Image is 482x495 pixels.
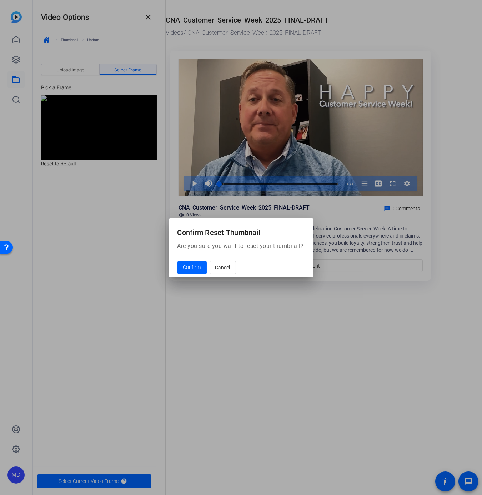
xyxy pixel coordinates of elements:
span: Confirm [183,264,201,271]
button: Cancel [210,261,236,274]
span: Cancel [215,261,230,274]
button: Confirm [177,261,207,274]
span: Are you sure you want to reset your thumbnail? [177,242,304,249]
h2: Confirm Reset Thumbnail [169,218,313,241]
